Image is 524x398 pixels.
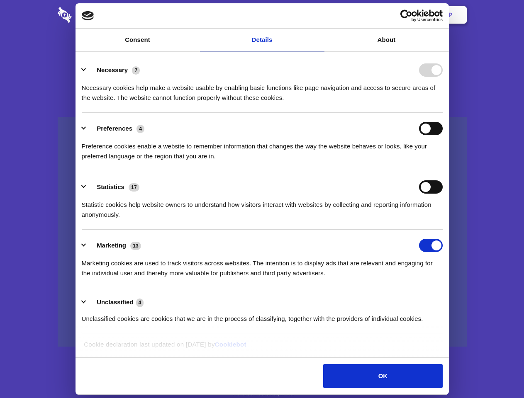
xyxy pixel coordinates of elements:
label: Preferences [97,125,132,132]
div: Unclassified cookies are cookies that we are in the process of classifying, together with the pro... [82,308,443,324]
div: Cookie declaration last updated on [DATE] by [78,340,446,356]
label: Statistics [97,183,124,190]
span: 4 [136,298,144,307]
a: Login [376,2,412,28]
div: Marketing cookies are used to track visitors across websites. The intention is to display ads tha... [82,252,443,278]
div: Preference cookies enable a website to remember information that changes the way the website beha... [82,135,443,161]
a: Usercentrics Cookiebot - opens in a new window [370,10,443,22]
button: OK [323,364,442,388]
iframe: Drift Widget Chat Controller [483,357,514,388]
h4: Auto-redaction of sensitive data, encrypted data sharing and self-destructing private chats. Shar... [58,75,467,103]
button: Statistics (17) [82,180,145,194]
img: logo [82,11,94,20]
a: Contact [336,2,375,28]
a: Cookiebot [215,341,246,348]
a: Details [200,29,324,51]
h1: Eliminate Slack Data Loss. [58,37,467,67]
div: Statistic cookies help website owners to understand how visitors interact with websites by collec... [82,194,443,220]
span: 7 [132,66,140,75]
span: 13 [130,242,141,250]
button: Unclassified (4) [82,297,149,308]
button: Necessary (7) [82,63,145,77]
label: Necessary [97,66,128,73]
button: Marketing (13) [82,239,146,252]
button: Preferences (4) [82,122,150,135]
div: Necessary cookies help make a website usable by enabling basic functions like page navigation and... [82,77,443,103]
a: Wistia video thumbnail [58,117,467,347]
a: Consent [76,29,200,51]
a: Pricing [244,2,280,28]
img: logo-wordmark-white-trans-d4663122ce5f474addd5e946df7df03e33cb6a1c49d2221995e7729f52c070b2.svg [58,7,129,23]
a: About [324,29,449,51]
label: Marketing [97,242,126,249]
span: 4 [136,125,144,133]
span: 17 [129,183,139,192]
